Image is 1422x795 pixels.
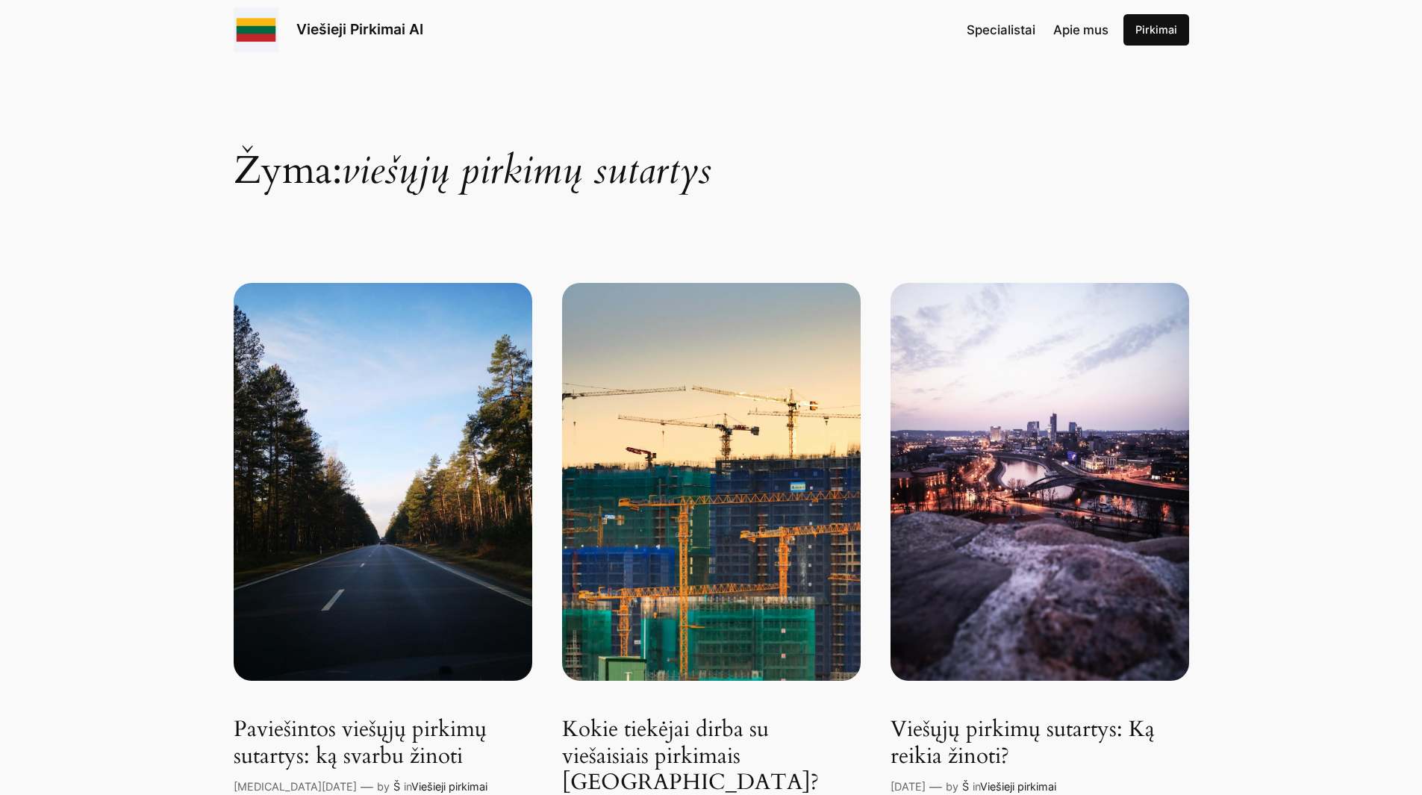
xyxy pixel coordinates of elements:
[946,779,958,795] p: by
[234,7,278,52] img: Viešieji pirkimai logo
[393,780,400,793] a: Š
[967,20,1108,40] nav: Navigation
[234,717,532,770] a: Paviešintos viešųjų pirkimų sutartys: ką svarbu žinoti
[891,283,1189,681] : Viešųjų pirkimų sutartys: Ką reikia žinoti?
[967,22,1035,37] span: Specialistai
[967,20,1035,40] a: Specialistai
[377,779,390,795] p: by
[234,74,1189,190] h1: Žyma:
[404,780,411,793] span: in
[411,780,487,793] a: Viešieji pirkimai
[1123,14,1189,46] a: Pirkimai
[973,780,980,793] span: in
[234,283,532,681] : Paviešintos viešųjų pirkimų sutartys: ką svarbu žinoti
[234,780,357,793] a: [MEDICAL_DATA][DATE]
[980,780,1056,793] a: Viešieji pirkimai
[891,780,926,793] a: [DATE]
[342,144,711,197] span: viešųjų pirkimų sutartys
[562,283,861,681] : Kokie tiekėjai dirba su viešaisiais pirkimais Lietuvoje?
[1053,22,1108,37] span: Apie mus
[1053,20,1108,40] a: Apie mus
[891,717,1189,770] a: Viešųjų pirkimų sutartys: Ką reikia žinoti?
[962,780,969,793] a: Š
[296,20,423,38] a: Viešieji Pirkimai AI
